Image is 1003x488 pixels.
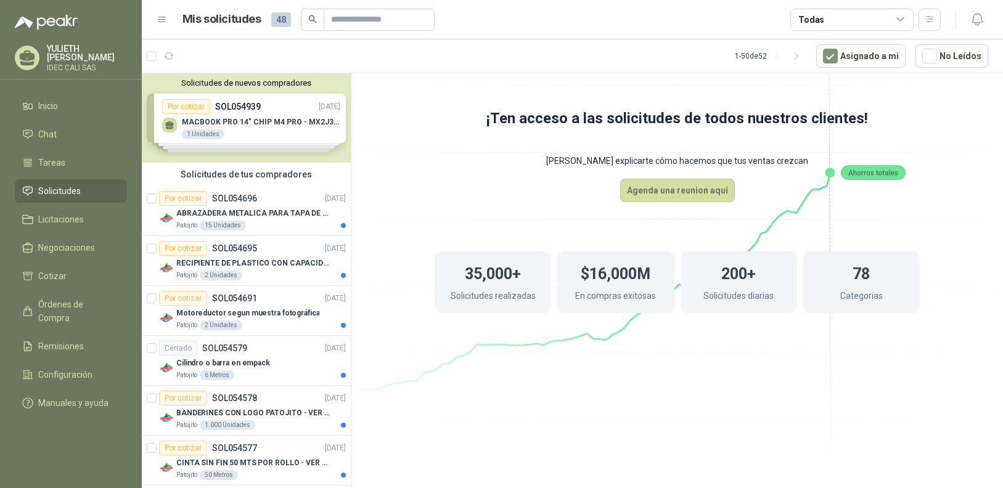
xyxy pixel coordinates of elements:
a: Órdenes de Compra [15,293,127,330]
a: Por cotizarSOL054695[DATE] Company LogoRECIPIENTE DE PLASTICO CON CAPACIDAD DE 1.8 LT PARA LA EXT... [142,236,351,286]
p: ABRAZADERA METALICA PARA TAPA DE TAMBOR DE PLASTICO DE 50 LT [176,208,330,219]
h1: 35,000+ [465,259,521,286]
button: Solicitudes de nuevos compradores [147,78,346,87]
span: Inicio [38,99,58,113]
h1: Mis solicitudes [182,10,261,28]
img: Company Logo [159,211,174,226]
a: Configuración [15,363,127,386]
p: RECIPIENTE DE PLASTICO CON CAPACIDAD DE 1.8 LT PARA LA EXTRACCIÓN MANUAL DE LIQUIDOS [176,258,330,269]
div: 2 Unidades [200,270,242,280]
button: Asignado a mi [816,44,906,68]
a: Remisiones [15,335,127,358]
h1: 200+ [721,259,756,286]
p: [DATE] [325,293,346,304]
span: Licitaciones [38,213,84,226]
span: search [308,15,317,23]
div: Por cotizar [159,291,207,306]
a: Por cotizarSOL054577[DATE] Company LogoCINTA SIN FIN 50 MTS POR ROLLO - VER DOC ADJUNTOPatojito50... [142,436,351,486]
button: No Leídos [915,44,988,68]
p: [DATE] [325,392,346,404]
div: 50 Metros [200,470,238,480]
h1: 78 [853,259,870,286]
div: Todas [798,13,824,26]
p: SOL054577 [212,444,257,452]
div: Por cotizar [159,441,207,455]
span: Cotizar [38,269,67,283]
span: Solicitudes [38,184,81,198]
p: CINTA SIN FIN 50 MTS POR ROLLO - VER DOC ADJUNTO [176,457,330,469]
span: Manuales y ayuda [38,396,108,410]
a: CerradoSOL054579[DATE] Company LogoCilindro o barra en empackPatojito6 Metros [142,336,351,386]
a: Chat [15,123,127,146]
a: Por cotizarSOL054691[DATE] Company LogoMotoreductor segun muestra fotográficaPatojito2 Unidades [142,286,351,336]
p: Patojito [176,420,197,430]
span: Chat [38,128,57,141]
a: Manuales y ayuda [15,391,127,415]
span: Tareas [38,156,65,169]
p: Patojito [176,221,197,230]
div: 6 Metros [200,370,234,380]
div: Por cotizar [159,191,207,206]
div: 15 Unidades [200,221,246,230]
p: SOL054578 [212,394,257,402]
div: 2 Unidades [200,320,242,330]
span: Configuración [38,368,92,381]
p: IDEC CALI SAS [47,64,127,71]
p: SOL054579 [202,344,247,352]
img: Company Logo [159,360,174,375]
div: Por cotizar [159,241,207,256]
p: Cilindro o barra en empack [176,357,270,369]
p: Categorias [840,289,883,306]
p: YULIETH [PERSON_NAME] [47,44,127,62]
a: Por cotizarSOL054696[DATE] Company LogoABRAZADERA METALICA PARA TAPA DE TAMBOR DE PLASTICO DE 50 ... [142,186,351,236]
p: Patojito [176,270,197,280]
div: Cerrado [159,341,197,356]
p: Patojito [176,320,197,330]
p: Patojito [176,370,197,380]
p: SOL054695 [212,244,257,253]
p: BANDERINES CON LOGO PATOJITO - VER DOC ADJUNTO [176,407,330,419]
span: Negociaciones [38,241,95,254]
span: Remisiones [38,340,84,353]
p: Solicitudes realizadas [451,289,536,306]
p: [DATE] [325,243,346,254]
p: Motoreductor segun muestra fotográfica [176,307,319,319]
p: Patojito [176,470,197,480]
img: Company Logo [159,410,174,425]
div: 1 - 50 de 52 [735,46,806,66]
button: Agenda una reunion aquí [620,179,735,202]
span: 48 [271,12,291,27]
img: Company Logo [159,460,174,475]
a: Cotizar [15,264,127,288]
div: 1.000 Unidades [200,420,255,430]
p: En compras exitosas [575,289,656,306]
span: Órdenes de Compra [38,298,115,325]
img: Logo peakr [15,15,78,30]
a: Negociaciones [15,236,127,259]
p: [DATE] [325,343,346,354]
p: SOL054696 [212,194,257,203]
h1: $16,000M [581,259,650,286]
div: Por cotizar [159,391,207,405]
a: Inicio [15,94,127,118]
p: Solicitudes diarias [703,289,774,306]
div: Solicitudes de tus compradores [142,163,351,186]
a: Por cotizarSOL054578[DATE] Company LogoBANDERINES CON LOGO PATOJITO - VER DOC ADJUNTOPatojito1.00... [142,386,351,436]
a: Licitaciones [15,208,127,231]
p: [DATE] [325,193,346,205]
div: Solicitudes de nuevos compradoresPor cotizarSOL054939[DATE] MACBOOK PRO 14" CHIP M4 PRO - MX2J3E/... [142,73,351,163]
a: Solicitudes [15,179,127,203]
p: [DATE] [325,442,346,454]
a: Tareas [15,151,127,174]
img: Company Logo [159,261,174,275]
img: Company Logo [159,311,174,325]
p: SOL054691 [212,294,257,303]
